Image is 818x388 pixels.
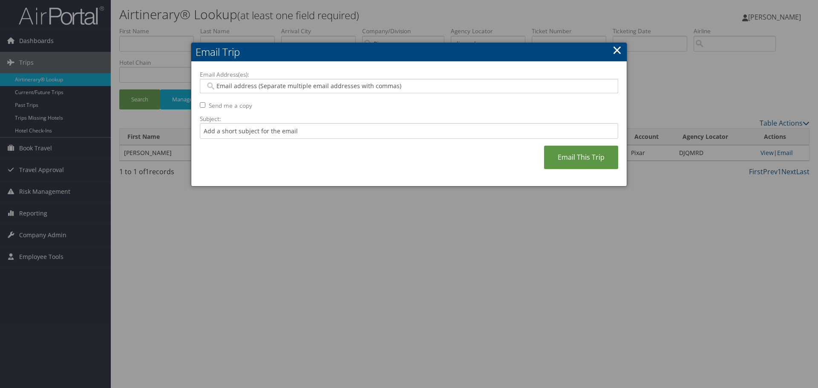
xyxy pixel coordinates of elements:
h2: Email Trip [191,43,627,61]
label: Email Address(es): [200,70,618,79]
a: × [612,41,622,58]
input: Add a short subject for the email [200,123,618,139]
label: Send me a copy [209,101,252,110]
a: Email This Trip [544,146,618,169]
input: Email address (Separate multiple email addresses with commas) [205,82,612,90]
label: Subject: [200,115,618,123]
